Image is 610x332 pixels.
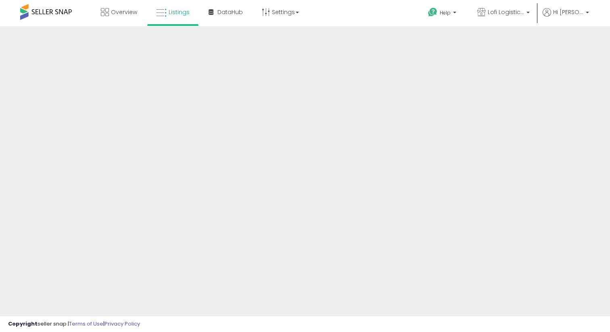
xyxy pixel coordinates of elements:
[422,1,464,26] a: Help
[488,8,524,16] span: Lofi Logistics LLC
[428,7,438,17] i: Get Help
[104,320,140,328] a: Privacy Policy
[440,9,451,16] span: Help
[543,8,589,26] a: Hi [PERSON_NAME]
[553,8,583,16] span: Hi [PERSON_NAME]
[217,8,243,16] span: DataHub
[8,320,38,328] strong: Copyright
[69,320,103,328] a: Terms of Use
[111,8,137,16] span: Overview
[169,8,190,16] span: Listings
[8,320,140,328] div: seller snap | |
